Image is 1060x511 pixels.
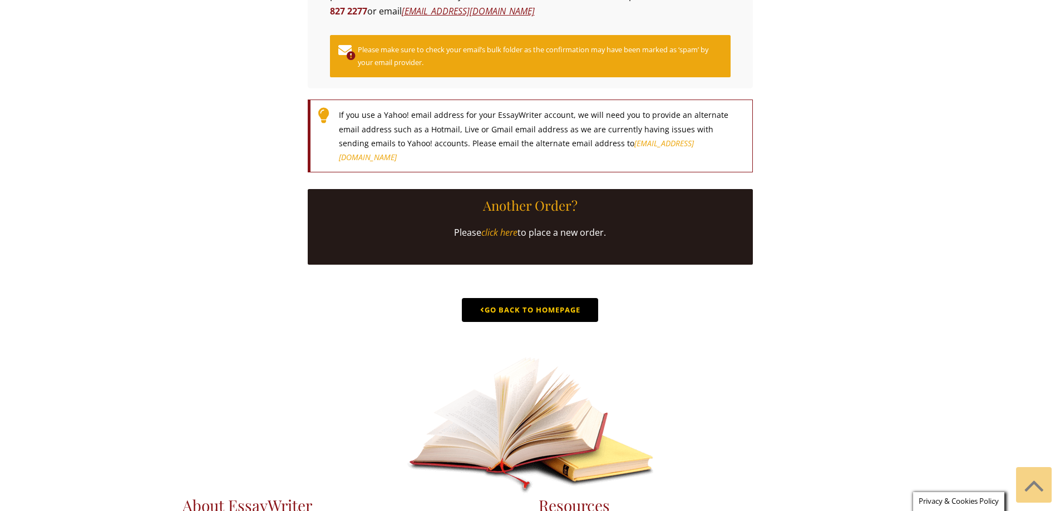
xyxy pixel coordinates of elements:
span: Privacy & Cookies Policy [919,496,999,506]
a: [EMAIL_ADDRESS][DOMAIN_NAME] [402,5,535,17]
a: click here [481,226,517,239]
a: [EMAIL_ADDRESS][DOMAIN_NAME] [339,138,694,162]
h5: Another Order? [316,197,745,214]
img: landing-book.png [406,354,654,496]
small: Please make sure to check your email’s bulk folder as the confirmation may have been marked as ‘s... [358,43,722,69]
span: If you use a Yahoo! email address for your EssayWriter account, we will need you to provide an al... [339,108,728,164]
a: Go Back to Homepage [462,298,598,322]
span: Please to place a new order. [454,226,606,239]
